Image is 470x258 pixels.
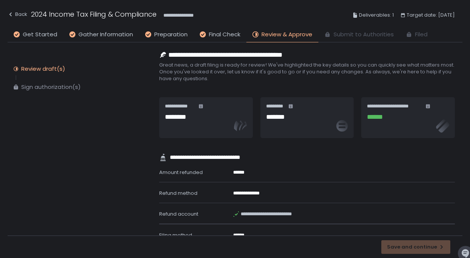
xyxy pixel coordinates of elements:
div: Review draft(s) [21,65,65,73]
h1: 2024 Income Tax Filing & Compliance [31,9,157,19]
span: Great news, a draft filing is ready for review! We've highlighted the key details so you can quic... [159,62,455,82]
span: Deliverables: 1 [359,11,394,20]
span: Refund account [159,210,198,218]
span: Review & Approve [262,30,312,39]
span: Gather Information [78,30,133,39]
span: Filed [415,30,428,39]
button: Back [8,9,27,22]
span: Amount refunded [159,169,203,176]
span: Filing method [159,232,192,239]
div: Back [8,10,27,19]
div: Sign authorization(s) [21,83,81,91]
span: Final Check [209,30,240,39]
span: Preparation [154,30,188,39]
span: Refund method [159,190,197,197]
span: Submit to Authorities [334,30,394,39]
span: Get Started [23,30,57,39]
span: Target date: [DATE] [407,11,455,20]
